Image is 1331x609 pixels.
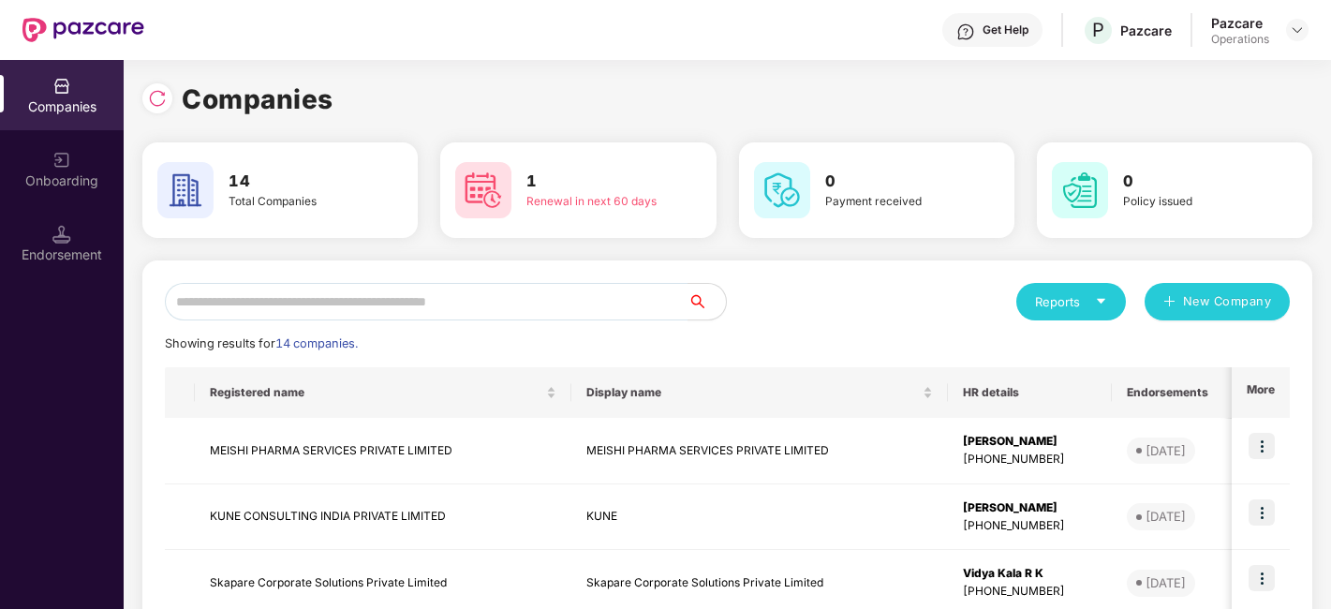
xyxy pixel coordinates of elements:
img: svg+xml;base64,PHN2ZyBpZD0iRHJvcGRvd24tMzJ4MzIiIHhtbG5zPSJodHRwOi8vd3d3LnczLm9yZy8yMDAwL3N2ZyIgd2... [1290,22,1305,37]
img: svg+xml;base64,PHN2ZyBpZD0iQ29tcGFuaWVzIiB4bWxucz0iaHR0cDovL3d3dy53My5vcmcvMjAwMC9zdmciIHdpZHRoPS... [52,77,71,96]
img: svg+xml;base64,PHN2ZyB4bWxucz0iaHR0cDovL3d3dy53My5vcmcvMjAwMC9zdmciIHdpZHRoPSI2MCIgaGVpZ2h0PSI2MC... [455,162,511,218]
th: HR details [948,367,1112,418]
span: plus [1163,295,1176,310]
span: Showing results for [165,336,358,350]
img: svg+xml;base64,PHN2ZyB3aWR0aD0iMjAiIGhlaWdodD0iMjAiIHZpZXdCb3g9IjAgMCAyMCAyMCIgZmlsbD0ibm9uZSIgeG... [52,151,71,170]
span: search [688,294,726,309]
span: P [1092,19,1104,41]
span: caret-down [1095,295,1107,307]
img: New Pazcare Logo [22,18,144,42]
div: [PHONE_NUMBER] [963,517,1097,535]
div: Reports [1035,292,1107,311]
div: Payment received [825,193,962,211]
td: MEISHI PHARMA SERVICES PRIVATE LIMITED [195,418,571,484]
div: Vidya Kala R K [963,565,1097,583]
td: KUNE [571,484,948,551]
th: Display name [571,367,948,418]
span: New Company [1183,292,1272,311]
img: svg+xml;base64,PHN2ZyB4bWxucz0iaHR0cDovL3d3dy53My5vcmcvMjAwMC9zdmciIHdpZHRoPSI2MCIgaGVpZ2h0PSI2MC... [1052,162,1108,218]
h3: 1 [526,170,663,194]
div: [DATE] [1146,507,1186,526]
h3: 14 [229,170,365,194]
button: plusNew Company [1145,283,1290,320]
div: [PERSON_NAME] [963,433,1097,451]
div: Pazcare [1211,14,1269,32]
img: svg+xml;base64,PHN2ZyB4bWxucz0iaHR0cDovL3d3dy53My5vcmcvMjAwMC9zdmciIHdpZHRoPSI2MCIgaGVpZ2h0PSI2MC... [754,162,810,218]
td: MEISHI PHARMA SERVICES PRIVATE LIMITED [571,418,948,484]
img: icon [1249,565,1275,591]
div: Renewal in next 60 days [526,193,663,211]
td: KUNE CONSULTING INDIA PRIVATE LIMITED [195,484,571,551]
div: Total Companies [229,193,365,211]
div: [PERSON_NAME] [963,499,1097,517]
img: svg+xml;base64,PHN2ZyBpZD0iUmVsb2FkLTMyeDMyIiB4bWxucz0iaHR0cDovL3d3dy53My5vcmcvMjAwMC9zdmciIHdpZH... [148,89,167,108]
th: More [1232,367,1290,418]
img: icon [1249,433,1275,459]
div: [PHONE_NUMBER] [963,583,1097,601]
div: Policy issued [1123,193,1260,211]
button: search [688,283,727,320]
img: svg+xml;base64,PHN2ZyB4bWxucz0iaHR0cDovL3d3dy53My5vcmcvMjAwMC9zdmciIHdpZHRoPSI2MCIgaGVpZ2h0PSI2MC... [157,162,214,218]
div: [DATE] [1146,573,1186,592]
div: [DATE] [1146,441,1186,460]
span: Display name [586,385,919,400]
h3: 0 [1123,170,1260,194]
th: Registered name [195,367,571,418]
span: Registered name [210,385,542,400]
h3: 0 [825,170,962,194]
img: icon [1249,499,1275,526]
span: Endorsements [1127,385,1234,400]
div: Pazcare [1120,22,1172,39]
span: 14 companies. [275,336,358,350]
img: svg+xml;base64,PHN2ZyBpZD0iSGVscC0zMngzMiIgeG1sbnM9Imh0dHA6Ly93d3cudzMub3JnLzIwMDAvc3ZnIiB3aWR0aD... [956,22,975,41]
h1: Companies [182,79,333,120]
div: [PHONE_NUMBER] [963,451,1097,468]
div: Get Help [983,22,1028,37]
div: Operations [1211,32,1269,47]
img: svg+xml;base64,PHN2ZyB3aWR0aD0iMTQuNSIgaGVpZ2h0PSIxNC41IiB2aWV3Qm94PSIwIDAgMTYgMTYiIGZpbGw9Im5vbm... [52,225,71,244]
